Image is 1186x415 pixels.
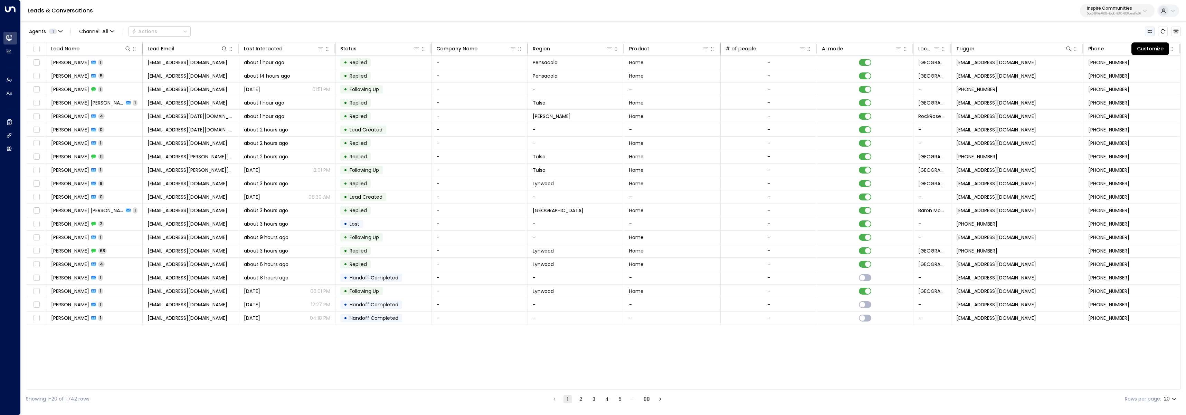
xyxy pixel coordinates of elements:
[1125,395,1161,403] label: Rows per page:
[431,137,528,150] td: -
[312,86,330,93] p: 01:51 PM
[32,58,41,67] span: Toggle select row
[629,153,644,160] span: Home
[32,247,41,255] span: Toggle select row
[244,194,260,200] span: Aug 16, 2025
[344,70,347,82] div: •
[98,167,103,173] span: 1
[767,113,770,120] div: -
[1088,45,1169,53] div: Phone
[32,85,41,94] span: Toggle select row
[629,140,644,147] span: Home
[148,99,227,106] span: elizabethrachel184@gmail.com
[913,123,951,136] td: -
[309,194,330,200] p: 08:30 AM
[98,180,104,186] span: 8
[431,204,528,217] td: -
[1088,167,1129,174] span: +15399106022
[956,180,1036,187] span: noreply@masselemental.com
[624,217,721,230] td: -
[436,45,516,53] div: Company Name
[32,274,41,282] span: Toggle select row
[616,395,624,403] button: Go to page 5
[51,220,89,227] span: James Hallman
[51,86,89,93] span: Markesha Spencer
[32,152,41,161] span: Toggle select row
[76,27,117,36] span: Channel:
[102,29,108,34] span: All
[913,312,951,325] td: -
[533,247,554,254] span: Lynwood
[1088,207,1129,214] span: +14323088621
[629,59,644,66] span: Home
[344,258,347,270] div: •
[244,234,288,241] span: about 9 hours ago
[350,113,367,120] span: Replied
[344,83,347,95] div: •
[629,99,644,106] span: Home
[344,178,347,189] div: •
[918,261,946,268] span: Alpine Village
[148,59,227,66] span: keysha999593@gmail.com
[629,72,644,79] span: Home
[344,97,347,109] div: •
[129,26,191,37] div: Button group with a nested menu
[767,274,770,281] div: -
[51,207,124,214] span: Rosella White Sanchez
[148,126,234,133] span: mr.august1999@gmail.com
[29,29,46,34] span: Agents
[98,73,104,79] span: 5
[344,164,347,176] div: •
[767,126,770,133] div: -
[148,194,227,200] span: luval011@icloud.com
[1158,27,1168,36] span: Refresh
[956,274,1036,281] span: mendozaroyser32@gmail.com
[244,207,288,214] span: about 3 hours ago
[431,312,528,325] td: -
[344,218,347,230] div: •
[350,261,367,268] span: Replied
[1088,113,1129,120] span: +19367667088
[431,271,528,284] td: -
[98,59,103,65] span: 1
[350,180,367,187] span: Replied
[244,86,260,93] span: Yesterday
[918,247,946,254] span: Alpine Village
[913,298,951,311] td: -
[822,45,843,53] div: AI mode
[1145,27,1155,36] button: Customize
[344,57,347,68] div: •
[350,72,367,79] span: Replied
[624,123,721,136] td: -
[642,395,651,403] button: Go to page 88
[533,207,583,214] span: Odessa
[431,244,528,257] td: -
[528,137,624,150] td: -
[148,86,227,93] span: keysha999593@gmail.com
[32,112,41,121] span: Toggle select row
[51,167,89,174] span: Traona Wright
[51,261,89,268] span: Roiser Mendoza
[767,261,770,268] div: -
[344,272,347,284] div: •
[51,180,89,187] span: Maria Alcauter
[624,298,721,311] td: -
[344,245,347,257] div: •
[629,45,709,53] div: Product
[956,207,1036,214] span: noreply@masselemental.com
[244,59,284,66] span: about 1 hour ago
[528,217,624,230] td: -
[1087,12,1141,15] p: 5ac0484e-0702-4bbb-8380-6168aea91a66
[528,123,624,136] td: -
[533,261,554,268] span: Lynwood
[913,271,951,284] td: -
[1087,6,1141,10] p: Inspire Communities
[533,153,545,160] span: Tulsa
[98,194,104,200] span: 0
[51,113,89,120] span: Matthew Robinson
[350,220,359,227] span: Lost
[956,86,997,93] span: +18507603551
[533,99,545,106] span: Tulsa
[51,72,89,79] span: Markesha Spencer
[528,298,624,311] td: -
